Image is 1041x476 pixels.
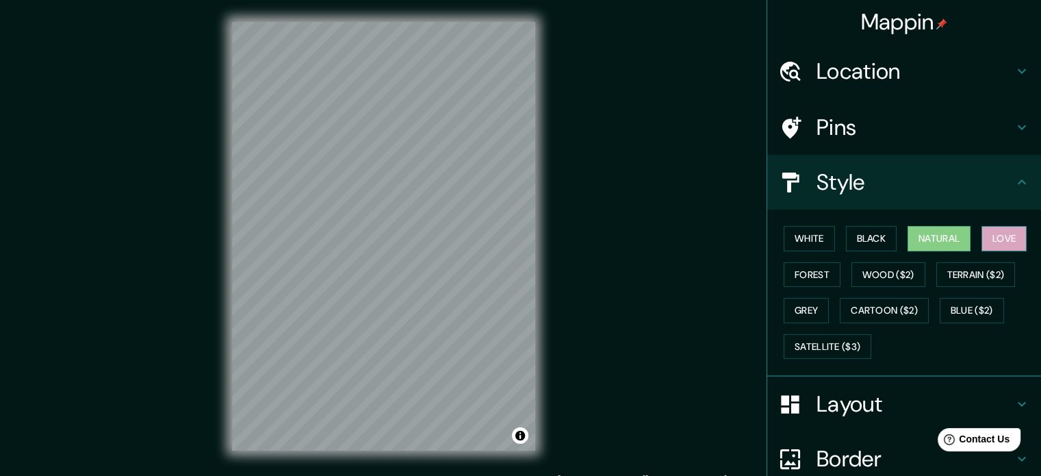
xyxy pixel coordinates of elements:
[861,8,948,36] h4: Mappin
[784,226,835,251] button: White
[817,58,1014,85] h4: Location
[981,226,1027,251] button: Love
[817,114,1014,141] h4: Pins
[908,226,971,251] button: Natural
[936,18,947,29] img: pin-icon.png
[784,262,840,288] button: Forest
[232,22,535,451] canvas: Map
[940,298,1004,323] button: Blue ($2)
[784,334,871,360] button: Satellite ($3)
[840,298,929,323] button: Cartoon ($2)
[767,44,1041,99] div: Location
[767,377,1041,431] div: Layout
[817,168,1014,196] h4: Style
[846,226,897,251] button: Black
[936,262,1016,288] button: Terrain ($2)
[512,427,528,444] button: Toggle attribution
[817,390,1014,418] h4: Layout
[784,298,829,323] button: Grey
[919,423,1026,461] iframe: Help widget launcher
[767,100,1041,155] div: Pins
[851,262,925,288] button: Wood ($2)
[817,445,1014,473] h4: Border
[767,155,1041,210] div: Style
